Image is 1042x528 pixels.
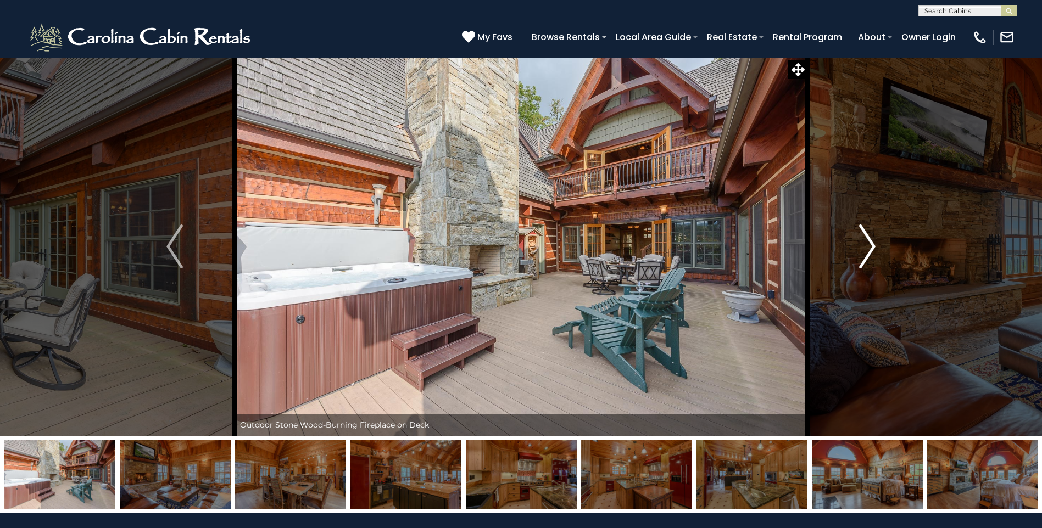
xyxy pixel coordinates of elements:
[27,21,255,54] img: White-1-2.png
[852,27,891,47] a: About
[696,440,807,509] img: 163273995
[896,27,961,47] a: Owner Login
[466,440,577,509] img: 163273986
[807,57,927,436] button: Next
[767,27,848,47] a: Rental Program
[477,30,512,44] span: My Favs
[115,57,235,436] button: Previous
[610,27,696,47] a: Local Area Guide
[120,440,231,509] img: 163273991
[972,30,988,45] img: phone-regular-white.png
[350,440,461,509] img: 163273993
[999,30,1015,45] img: mail-regular-white.png
[166,224,183,268] img: arrow
[581,440,692,509] img: 163273994
[4,440,115,509] img: 163273990
[526,27,605,47] a: Browse Rentals
[235,414,807,436] div: Outdoor Stone Wood-Burning Fireplace on Deck
[859,224,876,268] img: arrow
[812,440,923,509] img: 163273997
[235,440,346,509] img: 163273992
[462,30,515,44] a: My Favs
[701,27,762,47] a: Real Estate
[927,440,1038,509] img: 163273998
